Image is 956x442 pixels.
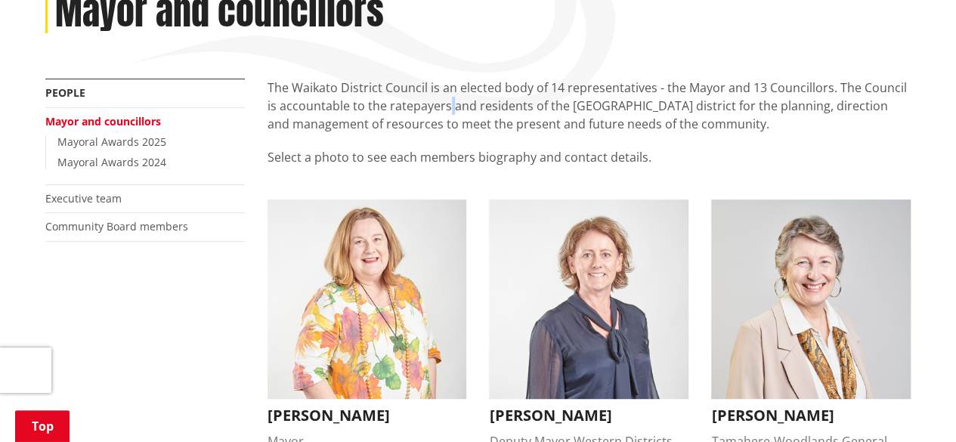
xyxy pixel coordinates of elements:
[15,410,70,442] a: Top
[57,155,166,169] a: Mayoral Awards 2024
[711,406,911,425] h3: [PERSON_NAME]
[268,79,911,133] p: The Waikato District Council is an elected body of 14 representatives - the Mayor and 13 Councill...
[45,85,85,100] a: People
[489,406,688,425] h3: [PERSON_NAME]
[57,134,166,149] a: Mayoral Awards 2025
[268,148,911,184] p: Select a photo to see each members biography and contact details.
[268,199,467,399] img: Jacqui Church
[45,219,188,233] a: Community Board members
[489,199,688,399] img: Carolyn Eyre
[268,406,467,425] h3: [PERSON_NAME]
[886,379,941,433] iframe: Messenger Launcher
[711,199,911,399] img: Crystal Beavis
[45,191,122,206] a: Executive team
[45,114,161,128] a: Mayor and councillors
